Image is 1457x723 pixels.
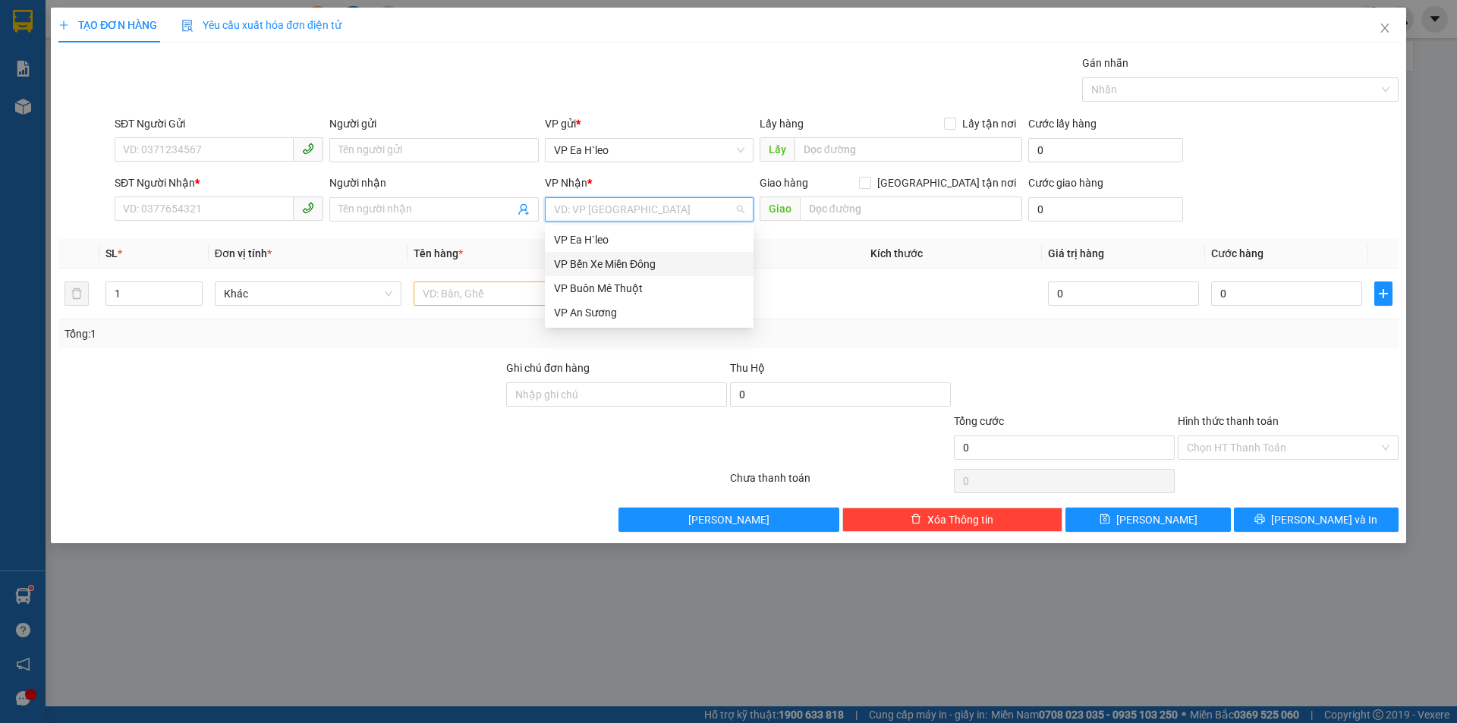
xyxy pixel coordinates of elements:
span: plus [58,20,69,30]
span: VP Nhận [545,177,587,189]
button: plus [1374,281,1392,306]
span: Tổng cước [954,415,1004,427]
span: plus [1375,288,1392,300]
input: Dọc đường [800,196,1022,221]
div: VP Ea H`leo [545,228,754,252]
span: delete [911,514,921,526]
button: [PERSON_NAME] [618,508,839,532]
span: printer [1254,514,1265,526]
span: [PERSON_NAME] và In [1271,511,1377,528]
span: Tên hàng [414,247,463,259]
label: Cước lấy hàng [1028,118,1097,130]
span: save [1100,514,1110,526]
button: printer[PERSON_NAME] và In [1234,508,1399,532]
div: Tổng: 1 [65,325,562,342]
input: Dọc đường [795,137,1022,162]
span: Khác [224,282,393,305]
label: Cước giao hàng [1028,177,1103,189]
span: Lấy tận nơi [956,115,1022,132]
span: Xóa Thông tin [927,511,993,528]
span: Giá trị hàng [1048,247,1104,259]
div: Người nhận [329,174,538,191]
label: Ghi chú đơn hàng [506,362,590,374]
label: Hình thức thanh toán [1178,415,1279,427]
div: SĐT Người Gửi [115,115,323,132]
span: Cước hàng [1211,247,1263,259]
span: Thu Hộ [730,362,765,374]
span: VP Ea H`leo [554,139,744,162]
div: VP Buôn Mê Thuột [545,276,754,300]
span: phone [302,143,314,155]
div: VP An Sương [545,300,754,325]
input: Ghi chú đơn hàng [506,382,727,407]
span: Giao hàng [760,177,808,189]
input: Cước giao hàng [1028,197,1183,222]
button: deleteXóa Thông tin [842,508,1063,532]
div: VP Buôn Mê Thuột [554,280,744,297]
input: VD: Bàn, Ghế [414,281,601,306]
span: Lấy [760,137,795,162]
div: VP Ea H`leo [554,231,744,248]
div: VP Bến Xe Miền Đông [554,256,744,272]
div: Chưa thanh toán [728,470,952,496]
span: Đơn vị tính [215,247,272,259]
span: [PERSON_NAME] [1116,511,1197,528]
div: VP Bến Xe Miền Đông [545,252,754,276]
div: VP An Sương [554,304,744,321]
span: TẠO ĐƠN HÀNG [58,19,157,31]
div: VP gửi [545,115,754,132]
span: SL [105,247,118,259]
span: phone [302,202,314,214]
span: close [1379,22,1391,34]
input: 0 [1048,281,1199,306]
span: Kích thước [870,247,923,259]
span: [PERSON_NAME] [688,511,769,528]
span: Giao [760,196,800,221]
button: delete [65,281,89,306]
span: user-add [518,203,530,215]
label: Gán nhãn [1082,57,1128,69]
img: icon [181,20,194,32]
button: Close [1364,8,1406,50]
button: save[PERSON_NAME] [1065,508,1230,532]
span: [GEOGRAPHIC_DATA] tận nơi [871,174,1022,191]
span: Yêu cầu xuất hóa đơn điện tử [181,19,341,31]
div: Người gửi [329,115,538,132]
input: Cước lấy hàng [1028,138,1183,162]
span: Lấy hàng [760,118,804,130]
div: SĐT Người Nhận [115,174,323,191]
